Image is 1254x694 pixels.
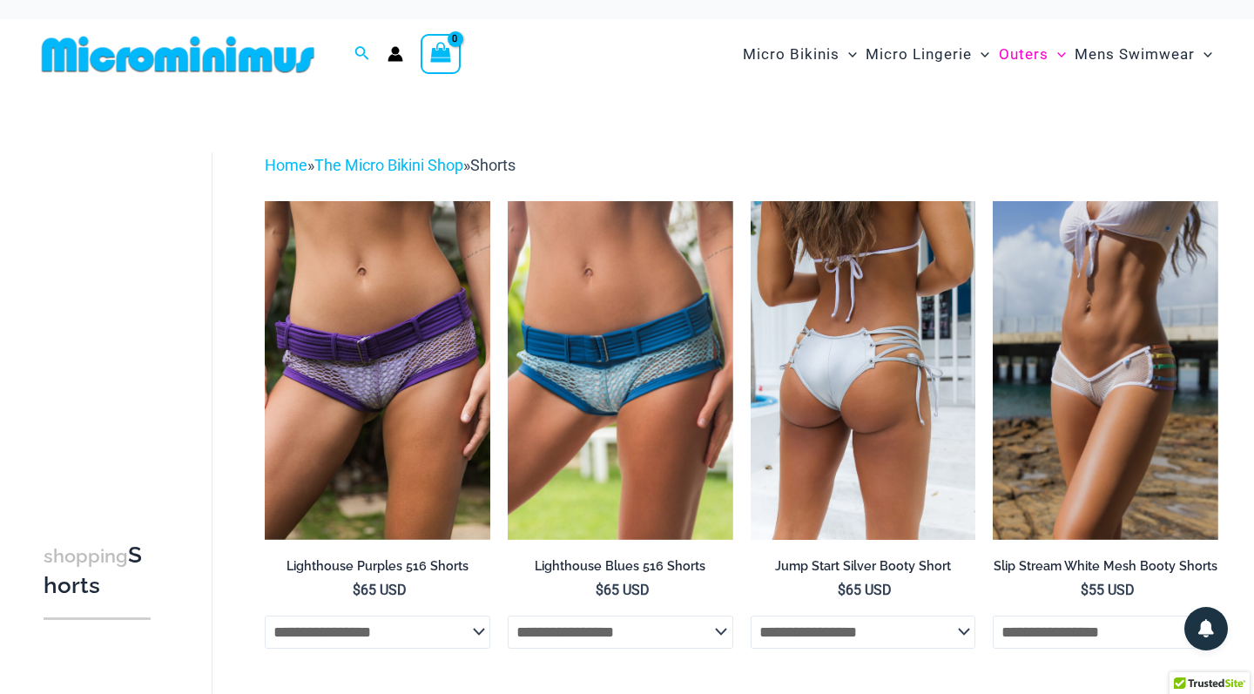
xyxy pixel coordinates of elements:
[508,558,733,575] h2: Lighthouse Blues 516 Shorts
[388,46,403,62] a: Account icon link
[265,201,490,539] img: Lighthouse Purples 516 Short 01
[44,541,151,601] h3: Shorts
[751,201,976,539] img: Jump Start Silver 5594 Shorts 02
[353,582,361,598] span: $
[839,32,857,77] span: Menu Toggle
[596,582,603,598] span: $
[999,32,1048,77] span: Outers
[751,558,976,575] h2: Jump Start Silver Booty Short
[354,44,370,65] a: Search icon link
[994,28,1070,81] a: OutersMenu ToggleMenu Toggle
[353,582,407,598] bdi: 65 USD
[265,156,307,174] a: Home
[508,558,733,581] a: Lighthouse Blues 516 Shorts
[866,32,972,77] span: Micro Lingerie
[1081,582,1135,598] bdi: 55 USD
[508,201,733,539] img: Lighthouse Blues 516 Short 01
[838,582,892,598] bdi: 65 USD
[972,32,989,77] span: Menu Toggle
[35,35,321,74] img: MM SHOP LOGO FLAT
[861,28,994,81] a: Micro LingerieMenu ToggleMenu Toggle
[1195,32,1212,77] span: Menu Toggle
[1070,28,1217,81] a: Mens SwimwearMenu ToggleMenu Toggle
[838,582,846,598] span: $
[736,25,1219,84] nav: Site Navigation
[1048,32,1066,77] span: Menu Toggle
[751,201,976,539] a: Jump Start Silver 5594 Shorts 01Jump Start Silver 5594 Shorts 02Jump Start Silver 5594 Shorts 02
[738,28,861,81] a: Micro BikinisMenu ToggleMenu Toggle
[44,545,128,567] span: shopping
[743,32,839,77] span: Micro Bikinis
[993,558,1218,575] h2: Slip Stream White Mesh Booty Shorts
[993,201,1218,539] a: Slip Stream White Multi 5024 Shorts 08Slip Stream White Multi 5024 Shorts 10Slip Stream White Mul...
[265,558,490,581] a: Lighthouse Purples 516 Shorts
[265,558,490,575] h2: Lighthouse Purples 516 Shorts
[1075,32,1195,77] span: Mens Swimwear
[993,558,1218,581] a: Slip Stream White Mesh Booty Shorts
[314,156,463,174] a: The Micro Bikini Shop
[751,558,976,581] a: Jump Start Silver Booty Short
[265,201,490,539] a: Lighthouse Purples 516 Short 01Lighthouse Purples 3668 Crop Top 516 Short 01Lighthouse Purples 36...
[44,138,200,487] iframe: TrustedSite Certified
[1081,582,1089,598] span: $
[421,34,461,74] a: View Shopping Cart, empty
[596,582,650,598] bdi: 65 USD
[993,201,1218,539] img: Slip Stream White Multi 5024 Shorts 08
[508,201,733,539] a: Lighthouse Blues 516 Short 01Lighthouse Blues 516 Short 03Lighthouse Blues 516 Short 03
[470,156,516,174] span: Shorts
[265,156,516,174] span: » »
